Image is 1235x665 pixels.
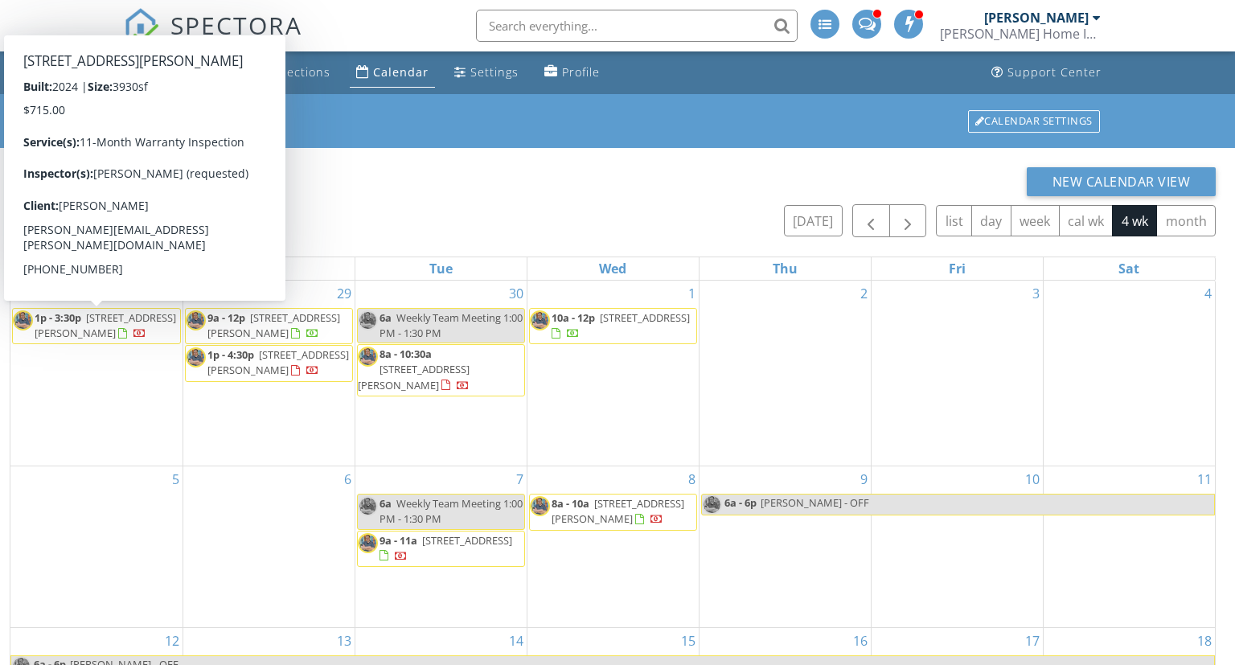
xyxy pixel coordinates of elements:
[237,58,337,88] a: Inspections
[1043,466,1215,628] td: Go to October 11, 2025
[600,310,690,325] span: [STREET_ADDRESS]
[1007,64,1102,80] div: Support Center
[857,281,871,306] a: Go to October 2, 2025
[769,257,801,280] a: Thursday
[476,10,798,42] input: Search everything...
[529,494,697,530] a: 8a - 10a [STREET_ADDRESS][PERSON_NAME]
[380,310,392,325] span: 6a
[186,310,206,330] img: doug_horton.jpeg
[380,496,523,526] span: Weekly Team Meeting 1:00 PM - 1:30 PM
[529,308,697,344] a: 10a - 12p [STREET_ADDRESS]
[207,347,254,362] span: 1p - 4:30p
[530,310,550,330] img: doug_horton.jpeg
[207,310,340,340] span: [STREET_ADDRESS][PERSON_NAME]
[470,64,519,80] div: Settings
[1011,205,1060,236] button: week
[678,628,699,654] a: Go to October 15, 2025
[506,281,527,306] a: Go to September 30, 2025
[966,109,1102,134] a: Calendar Settings
[513,466,527,492] a: Go to October 7, 2025
[889,204,927,237] button: Next
[1194,466,1215,492] a: Go to October 11, 2025
[552,496,589,511] span: 8a - 10a
[871,466,1043,628] td: Go to October 10, 2025
[936,205,972,236] button: list
[1043,281,1215,466] td: Go to October 4, 2025
[207,310,245,325] span: 9a - 12p
[358,310,378,330] img: doug_horton.jpeg
[552,310,690,340] a: 10a - 12p [STREET_ADDRESS]
[596,257,630,280] a: Wednesday
[380,533,512,563] a: 9a - 11a [STREET_ADDRESS]
[1059,205,1114,236] button: cal wk
[850,628,871,654] a: Go to October 16, 2025
[761,495,869,510] span: [PERSON_NAME] - OFF
[426,257,456,280] a: Tuesday
[871,281,1043,466] td: Go to October 3, 2025
[699,466,871,628] td: Go to October 9, 2025
[151,64,218,80] div: Dashboard
[35,310,81,325] span: 1p - 3:30p
[170,8,302,42] span: SPECTORA
[380,496,392,511] span: 6a
[685,466,699,492] a: Go to October 8, 2025
[358,347,470,392] a: 8a - 10:30a [STREET_ADDRESS][PERSON_NAME]
[162,628,183,654] a: Go to October 12, 2025
[530,496,550,516] img: doug_horton.jpeg
[527,281,699,466] td: Go to October 1, 2025
[985,58,1108,88] a: Support Center
[380,533,417,548] span: 9a - 11a
[133,107,1101,135] h1: Calendar
[207,310,340,340] a: 9a - 12p [STREET_ADDRESS][PERSON_NAME]
[358,533,378,553] img: doug_horton.jpeg
[506,628,527,654] a: Go to October 14, 2025
[373,64,429,80] div: Calendar
[552,496,684,526] span: [STREET_ADDRESS][PERSON_NAME]
[699,281,871,466] td: Go to October 2, 2025
[10,205,172,237] h2: [DATE] – [DATE]
[357,344,525,396] a: 8a - 10:30a [STREET_ADDRESS][PERSON_NAME]
[358,347,378,367] img: doug_horton.jpeg
[1029,281,1043,306] a: Go to October 3, 2025
[162,281,183,306] a: Go to September 28, 2025
[10,466,183,628] td: Go to October 5, 2025
[13,310,33,330] img: doug_horton.jpeg
[261,64,330,80] div: Inspections
[334,281,355,306] a: Go to September 29, 2025
[334,628,355,654] a: Go to October 13, 2025
[852,204,890,237] button: Previous
[358,496,378,516] img: doug_horton.jpeg
[968,110,1100,133] div: Calendar Settings
[940,26,1101,42] div: Lambert Home Inspections, LLC
[355,281,527,466] td: Go to September 30, 2025
[169,466,183,492] a: Go to October 5, 2025
[1156,205,1216,236] button: month
[984,10,1089,26] div: [PERSON_NAME]
[857,466,871,492] a: Go to October 9, 2025
[341,466,355,492] a: Go to October 6, 2025
[971,205,1011,236] button: day
[422,533,512,548] span: [STREET_ADDRESS]
[358,362,470,392] span: [STREET_ADDRESS][PERSON_NAME]
[80,257,112,280] a: Sunday
[380,310,523,340] span: Weekly Team Meeting 1:00 PM - 1:30 PM
[946,257,969,280] a: Friday
[1115,257,1143,280] a: Saturday
[724,495,757,515] span: 6a - 6p
[1022,628,1043,654] a: Go to October 17, 2025
[784,205,843,236] button: [DATE]
[562,64,600,80] div: Profile
[207,347,349,377] a: 1p - 4:30p [STREET_ADDRESS][PERSON_NAME]
[552,310,595,325] span: 10a - 12p
[207,347,349,377] span: [STREET_ADDRESS][PERSON_NAME]
[702,495,722,515] img: doug_horton.jpeg
[448,58,525,88] a: Settings
[355,466,527,628] td: Go to October 7, 2025
[186,347,206,367] img: doug_horton.jpeg
[124,22,302,55] a: SPECTORA
[1027,167,1217,196] button: New Calendar View
[1201,281,1215,306] a: Go to October 4, 2025
[183,281,355,466] td: Go to September 29, 2025
[357,531,525,567] a: 9a - 11a [STREET_ADDRESS]
[538,58,606,88] a: Profile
